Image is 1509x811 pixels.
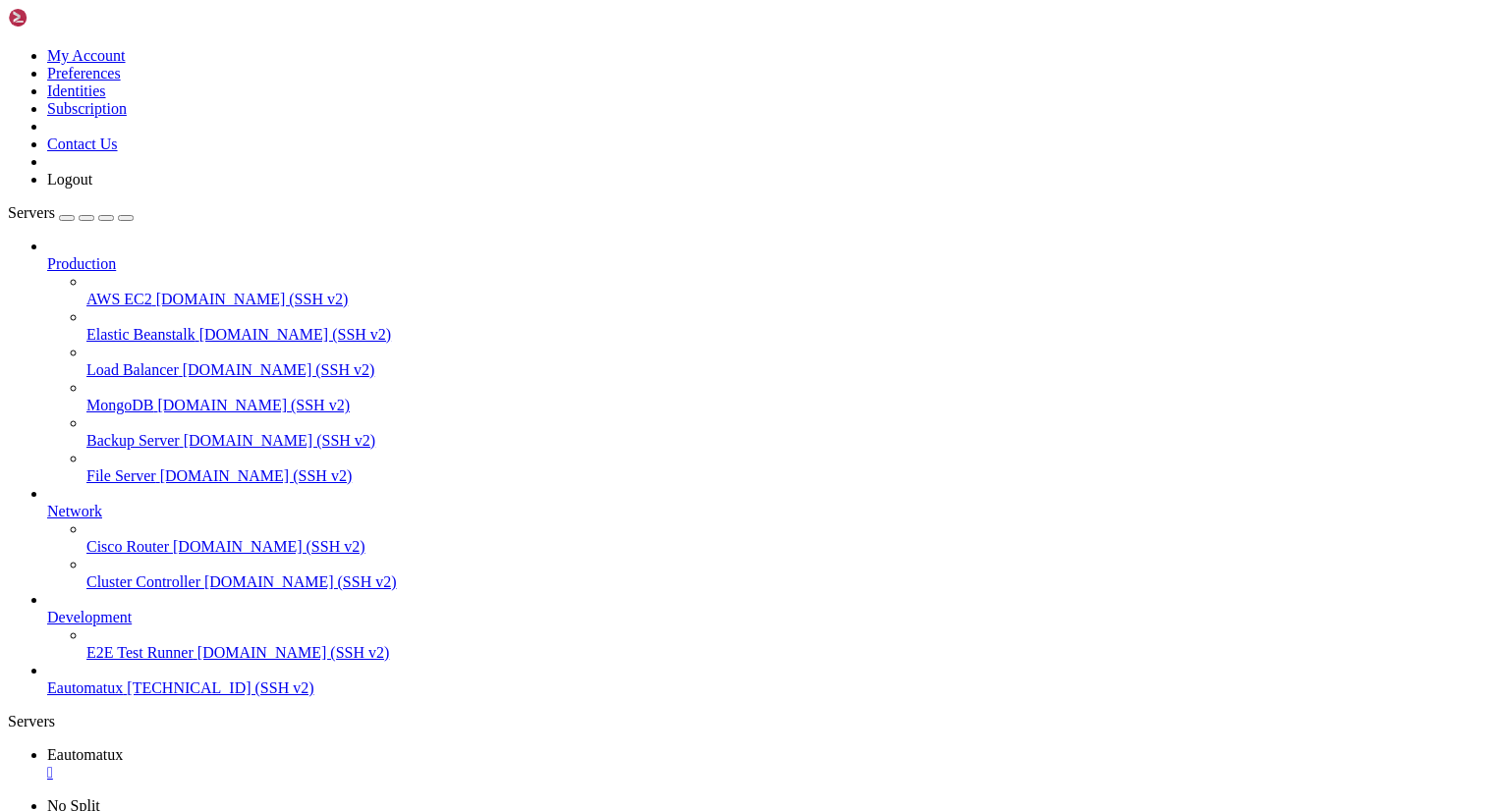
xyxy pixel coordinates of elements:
a: Contact Us [47,135,118,152]
x-row: Total_number_of_corrector_steps: 0 [8,509,1253,525]
span: [DOMAIN_NAME] (SSH v2) [157,397,350,413]
a: Servers [8,204,134,221]
x-row: 12117 6.875E-11 1.001E-10 0.000E+00 1.543E-12 2.478E-09 2.300E-17 [8,425,1253,442]
x-row: NumberOfWarnings: 3 [8,459,1253,475]
span: Backup Server [86,432,180,449]
li: AWS EC2 [DOMAIN_NAME] (SSH v2) [86,273,1501,308]
a:  [47,764,1501,782]
x-row: 12097 7.124E-11 1.050E-10 0.000E+00 1.671E-12 2.478E-09 2.371E-17 [8,91,1253,108]
x-row: remaining_computation_time: 9.667997E+02 [8,575,1253,592]
span: [DOMAIN_NAME] (SSH v2) [204,573,397,590]
li: File Server [DOMAIN_NAME] (SSH v2) [86,450,1501,485]
a: Development [47,609,1501,626]
x-row: 12099 7.099E-11 1.045E-10 0.000E+00 1.658E-12 2.478E-09 2.364E-17 [8,125,1253,141]
x-row: 12094 7.162E-11 1.058E-10 0.000E+00 1.690E-12 2.478E-09 2.380E-17 [8,41,1253,58]
a: MongoDB [DOMAIN_NAME] (SSH v2) [86,397,1501,414]
a: Subscription [47,100,127,117]
span: MongoDB [86,397,153,413]
span: Eautomatux [47,746,123,763]
span: Servers [8,204,55,221]
a: Identities [47,82,106,99]
x-row: 12105 7.025E-11 1.030E-10 0.000E+00 1.618E-12 2.478E-09 2.343E-17 [8,225,1253,242]
span: E2E Test Runner [86,644,194,661]
span: [DOMAIN_NAME] (SSH v2) [199,326,392,343]
a: Production [47,255,1501,273]
x-row: 12103 7.050E-11 1.035E-10 0.000E+00 1.632E-12 2.478E-09 2.350E-17 [8,191,1253,208]
a: Elastic Beanstalk [DOMAIN_NAME] (SSH v2) [86,326,1501,344]
li: MongoDB [DOMAIN_NAME] (SSH v2) [86,379,1501,414]
li: E2E Test Runner [DOMAIN_NAME] (SSH v2) [86,626,1501,662]
x-row: 12096 7.137E-11 1.053E-10 0.000E+00 1.677E-12 2.478E-09 2.374E-17 [8,75,1253,91]
div: (65, 39) [546,659,554,676]
x-row: computation_time: 9.670065E+02 [8,592,1253,609]
span: [DOMAIN_NAME] (SSH v2) [197,644,390,661]
span: [DOMAIN_NAME] (SSH v2) [160,467,353,484]
li: Network [47,485,1501,591]
span: File Server [86,467,156,484]
x-row: NumberOfErrors: 0 [8,492,1253,509]
li: Cluster Controller [DOMAIN_NAME] (SSH v2) [86,556,1501,591]
a: My Account [47,47,126,64]
x-row: [leca@eautomatux kwsst_1e9_beta23_wf128]$ cd ../kwsst_1e9_beta23_wf128a [8,642,1253,659]
span: Network [47,503,102,519]
x-row: pre_processing_io_computation_time: 1.996261E-03 [8,542,1253,559]
x-row: 12114 6.913E-11 1.008E-10 0.000E+00 1.562E-12 2.478E-09 2.311E-17 [8,375,1253,392]
li: Load Balancer [DOMAIN_NAME] (SSH v2) [86,344,1501,379]
x-row: 12116 6.888E-11 1.003E-10 0.000E+00 1.549E-12 2.478E-09 2.304E-17 [8,408,1253,425]
li: Elastic Beanstalk [DOMAIN_NAME] (SSH v2) [86,308,1501,344]
x-row: finished petsc [8,625,1253,642]
li: Cisco Router [DOMAIN_NAME] (SSH v2) [86,520,1501,556]
a: Cluster Controller [DOMAIN_NAME] (SSH v2) [86,573,1501,591]
span: Cluster Controller [86,573,200,590]
a: Cisco Router [DOMAIN_NAME] (SSH v2) [86,538,1501,556]
x-row: last_time_step: 1 [8,525,1253,542]
li: Development [47,591,1501,662]
x-row: 12108 6.987E-11 1.023E-10 0.000E+00 1.599E-12 2.478E-09 2.333E-17 [8,275,1253,292]
x-row: 12112 6.938E-11 1.013E-10 0.000E+00 1.574E-12 2.478E-09 2.318E-17 [8,342,1253,358]
a: AWS EC2 [DOMAIN_NAME] (SSH v2) [86,291,1501,308]
x-row: 12093 7.174E-11 1.060E-10 0.000E+00 1.697E-12 2.478E-09 2.383E-17 [8,25,1253,41]
x-row: 12107 6.999E-11 1.026E-10 0.000E+00 1.606E-12 2.478E-09 2.336E-17 [8,258,1253,275]
li: Eautomatux [TECHNICAL_ID] (SSH v2) [47,662,1501,697]
x-row: 12092 7.187E-11 1.063E-10 0.000E+00 1.704E-12 2.478E-09 2.387E-17 [8,8,1253,25]
img: Shellngn [8,8,121,27]
x-row: 12113 6.925E-11 1.011E-10 0.000E+00 1.568E-12 2.478E-09 2.314E-17 [8,358,1253,375]
a: Eautomatux [47,746,1501,782]
span: AWS EC2 [86,291,152,307]
a: Preferences [47,65,121,81]
a: Network [47,503,1501,520]
a: Backup Server [DOMAIN_NAME] (SSH v2) [86,432,1501,450]
x-row: 12115 6.900E-11 1.006E-10 0.000E+00 1.555E-12 2.478E-09 2.307E-17 [8,392,1253,408]
span: Eautomatux [47,679,123,696]
x-row: 12110 6.962E-11 1.018E-10 0.000E+00 1.587E-12 2.478E-09 2.325E-17 [8,308,1253,325]
span: Cisco Router [86,538,169,555]
span: [DOMAIN_NAME] (SSH v2) [184,432,376,449]
span: Production [47,255,116,272]
x-row: 12104 7.037E-11 1.033E-10 0.000E+00 1.625E-12 2.478E-09 2.347E-17 [8,208,1253,225]
x-row: NumberOfSevereWarnings: 0 [8,475,1253,492]
x-row: [leca@eautomatux kwsst_1e9_beta23_wf128a]$ tail -53 out_grid3.dat [8,659,1253,676]
span: [DOMAIN_NAME] (SSH v2) [183,361,375,378]
a: Logout [47,171,92,188]
x-row: 12101 7.075E-11 1.040E-10 0.000E+00 1.644E-12 2.478E-09 2.357E-17 [8,158,1253,175]
x-row: 12118 6.863E-11 9.986E-11 0.000E+00 1.536E-12 2.478E-09 2.296E-17 [8,442,1253,459]
a: Eautomatux [TECHNICAL_ID] (SSH v2) [47,679,1501,697]
x-row: 12111 6.950E-11 1.016E-10 0.000E+00 1.580E-12 2.478E-09 2.322E-17 [8,325,1253,342]
x-row: end_time: [DATE] 11:46:02 [8,609,1253,625]
x-row: 12106 7.012E-11 1.028E-10 0.000E+00 1.612E-12 2.478E-09 2.339E-17 [8,242,1253,258]
span: Elastic Beanstalk [86,326,196,343]
x-row: 12098 7.112E-11 1.048E-10 0.000E+00 1.664E-12 2.478E-09 2.368E-17 [8,108,1253,125]
li: Production [47,238,1501,485]
x-row: 12100 7.087E-11 1.043E-10 0.000E+00 1.651E-12 2.478E-09 2.361E-17 [8,141,1253,158]
a: E2E Test Runner [DOMAIN_NAME] (SSH v2) [86,644,1501,662]
x-row: post_processing_io_computation_time: 2.047379E-01 [8,559,1253,575]
x-row: 12109 6.975E-11 1.021E-10 0.000E+00 1.593E-12 2.478E-09 2.329E-17 [8,292,1253,308]
span: Development [47,609,132,625]
x-row: 12095 7.149E-11 1.055E-10 0.000E+00 1.684E-12 2.478E-09 2.377E-17 [8,58,1253,75]
li: Backup Server [DOMAIN_NAME] (SSH v2) [86,414,1501,450]
span: [DOMAIN_NAME] (SSH v2) [173,538,365,555]
x-row: 12102 7.062E-11 1.038E-10 0.000E+00 1.638E-12 2.478E-09 2.354E-17 [8,175,1253,191]
span: Load Balancer [86,361,179,378]
span: [TECHNICAL_ID] (SSH v2) [127,679,313,696]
